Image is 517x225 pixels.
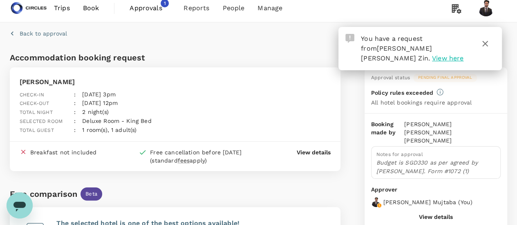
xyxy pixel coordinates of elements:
[67,92,76,108] div: :
[20,92,44,98] span: Check-in
[150,148,264,165] div: Free cancellation before [DATE] (standard apply)
[20,127,54,133] span: Total guest
[345,34,354,43] img: Approval Request
[130,3,170,13] span: Approvals
[404,120,501,145] p: [PERSON_NAME] [PERSON_NAME] [PERSON_NAME]
[10,187,77,200] div: Fare comparison
[67,101,76,117] div: :
[371,74,410,82] div: Approval status
[222,3,244,13] span: People
[371,98,472,107] p: All hotel bookings require approval
[376,151,423,157] span: Notes for approval
[82,90,116,98] p: [DATE] 3pm
[178,157,190,164] span: fees
[413,75,477,80] span: Pending final approval
[10,51,173,64] h6: Accommodation booking request
[67,110,76,126] div: :
[297,148,331,156] button: View details
[82,108,109,116] p: 2 night(s)
[371,185,501,194] p: Approver
[67,84,76,99] div: :
[82,126,137,134] p: 1 room(s), 1 adult(s)
[67,119,76,135] div: :
[432,54,463,62] span: View here
[20,77,199,87] p: [PERSON_NAME]
[20,29,67,38] p: Back to approval
[20,100,49,106] span: Check-out
[376,158,495,175] p: Budget is SGD330 as per agreed by [PERSON_NAME]. Form #1072 (1)
[30,148,96,156] div: Breakfast not included
[419,214,453,220] button: View details
[82,117,151,125] p: Deluxe Room - King Bed
[81,190,102,198] span: Beta
[54,3,70,13] span: Trips
[10,29,67,38] button: Back to approval
[83,3,99,13] span: Book
[383,198,472,206] p: [PERSON_NAME] Mujtaba ( You )
[257,3,282,13] span: Manage
[361,45,432,62] span: [PERSON_NAME] [PERSON_NAME] Zin
[371,120,404,145] p: Booking made by
[20,109,53,115] span: Total night
[20,118,63,124] span: Selected room
[82,99,118,107] p: [DATE] 12pm
[7,192,33,218] iframe: Button to launch messaging window
[184,3,209,13] span: Reports
[371,89,433,97] p: Policy rules exceeded
[371,197,381,207] img: avatar-688dc3ae75335.png
[361,35,432,62] span: You have a request from .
